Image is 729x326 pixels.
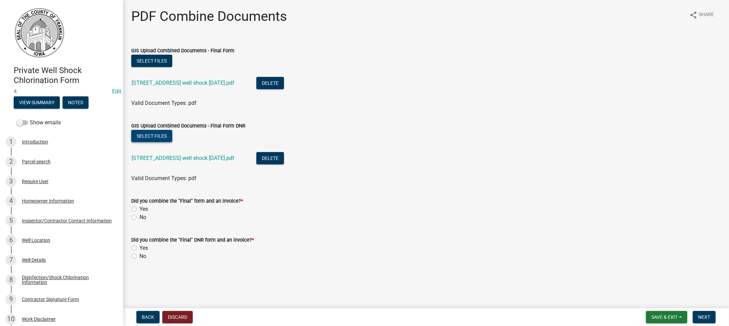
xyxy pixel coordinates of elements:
[22,199,74,203] div: Homeowner Information
[16,119,61,127] label: Show emails
[5,314,16,325] div: 10
[646,311,687,323] button: Save & Exit
[5,274,16,285] div: 8
[131,8,287,25] h1: PDF Combine Documents
[698,314,710,320] span: Next
[5,294,16,305] div: 9
[22,159,51,164] div: Parcel search
[139,244,148,252] label: Yes
[131,124,245,128] label: GIS Upload Combined Documents - Final Form DNR
[63,100,89,106] wm-modal-confirm: Notes
[63,96,89,109] button: Notes
[162,311,193,323] button: Discard
[5,156,16,167] div: 2
[22,218,112,223] div: Inspector/Contractor Contact Information
[256,152,284,164] button: Delete
[22,317,56,322] div: Work Disclaimer
[5,195,16,206] div: 4
[142,314,154,320] span: Back
[5,176,16,187] div: 3
[689,11,698,19] i: share
[22,297,79,302] div: Contractor Signature Form
[132,80,234,86] a: [STREET_ADDRESS] well shock [DATE].pdf
[5,235,16,246] div: 6
[684,8,719,22] button: shareShare
[22,275,112,285] div: Disinfection/Shock Chlorination Information
[5,136,16,147] div: 1
[5,255,16,266] div: 7
[22,238,50,243] div: Well Location
[132,155,234,161] a: [STREET_ADDRESS] well shock [DATE].pdf
[22,179,49,184] div: Require User
[131,100,197,106] span: Valid Document Types: pdf
[14,7,65,58] img: Franklin County, Iowa
[256,77,284,89] button: Delete
[131,49,234,53] label: GIS Upload Combined Documents - Final Form
[14,100,60,106] wm-modal-confirm: Summary
[5,215,16,226] div: 5
[112,88,121,95] a: Edit
[139,252,146,260] label: No
[139,205,148,213] label: Yes
[693,311,716,323] button: Next
[699,11,714,19] span: Share
[14,66,118,85] h4: Private Well Shock Chlorination Form
[131,55,172,67] button: Select files
[651,314,678,320] span: Save & Exit
[131,130,172,142] button: Select files
[22,258,46,262] div: Well Details
[14,96,60,109] button: View Summary
[131,175,197,181] span: Valid Document Types: pdf
[131,199,243,204] label: Did you combine the "Final" form and an invoice?
[139,213,146,221] label: No
[136,311,160,323] button: Back
[131,238,254,243] label: Did you combine the "Final" DNR form and an invoice?
[14,88,109,95] span: 4
[112,88,121,95] wm-modal-confirm: Edit Application Number
[22,139,48,144] div: Introduction
[256,80,284,87] wm-modal-confirm: Delete Document
[256,155,284,162] wm-modal-confirm: Delete Document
